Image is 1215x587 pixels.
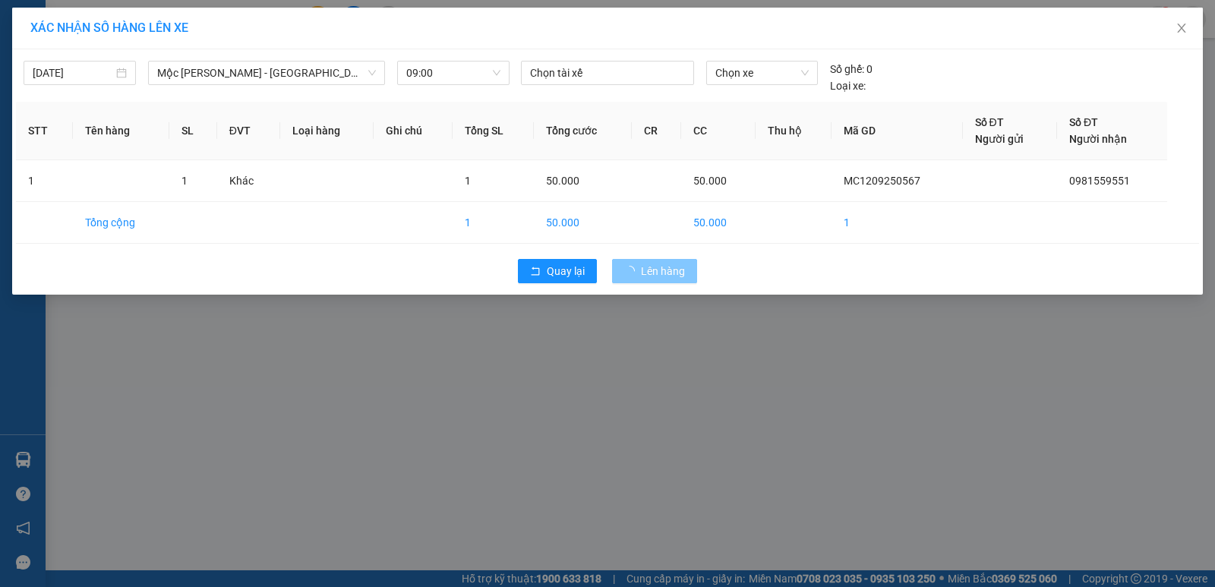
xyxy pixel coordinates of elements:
[975,116,1004,128] span: Số ĐT
[1069,175,1130,187] span: 0981559551
[217,160,280,202] td: Khác
[632,102,681,160] th: CR
[453,102,535,160] th: Tổng SL
[844,175,920,187] span: MC1209250567
[181,175,188,187] span: 1
[374,102,453,160] th: Ghi chú
[368,68,377,77] span: down
[453,202,535,244] td: 1
[830,61,873,77] div: 0
[756,102,832,160] th: Thu hộ
[518,259,597,283] button: rollbackQuay lại
[30,21,188,35] span: XÁC NHẬN SỐ HÀNG LÊN XE
[832,102,963,160] th: Mã GD
[16,102,73,160] th: STT
[1176,22,1188,34] span: close
[612,259,697,283] button: Lên hàng
[73,202,169,244] td: Tổng cộng
[16,160,73,202] td: 1
[715,62,809,84] span: Chọn xe
[280,102,374,160] th: Loại hàng
[33,65,113,81] input: 12/09/2025
[534,202,631,244] td: 50.000
[217,102,280,160] th: ĐVT
[406,62,500,84] span: 09:00
[1160,8,1203,50] button: Close
[830,77,866,94] span: Loại xe:
[534,102,631,160] th: Tổng cước
[1069,133,1127,145] span: Người nhận
[157,62,376,84] span: Mộc Châu - Mỹ Đình
[73,102,169,160] th: Tên hàng
[832,202,963,244] td: 1
[641,263,685,279] span: Lên hàng
[624,266,641,276] span: loading
[1069,116,1098,128] span: Số ĐT
[830,61,864,77] span: Số ghế:
[681,102,756,160] th: CC
[546,175,579,187] span: 50.000
[465,175,471,187] span: 1
[547,263,585,279] span: Quay lại
[530,266,541,278] span: rollback
[693,175,727,187] span: 50.000
[975,133,1024,145] span: Người gửi
[681,202,756,244] td: 50.000
[169,102,216,160] th: SL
